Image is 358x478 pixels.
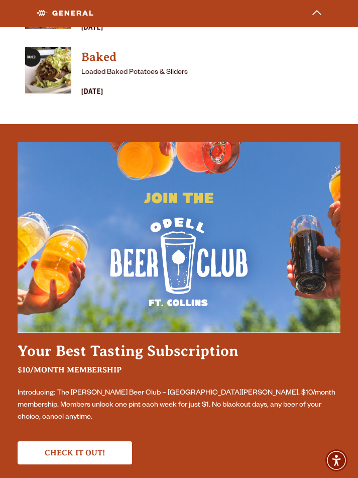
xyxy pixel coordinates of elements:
[25,47,71,99] a: View Baked details (opens in a new window)
[25,47,71,93] img: thumbnail food truck
[81,47,333,67] a: View Baked details (opens in a new window)
[81,87,333,99] div: [DATE]
[81,23,333,35] div: [DATE]
[18,343,340,360] h2: Your Best Tasting Subscription
[81,67,333,79] p: Loaded Baked Potatoes & Sliders
[325,449,347,471] div: Accessibility Menu
[34,3,324,25] button: General
[18,441,132,464] a: The Odell Beer Club (opens in a new window)
[81,49,333,65] h4: Baked
[18,142,340,333] img: Internal Promo Images
[37,9,94,19] span: General
[18,365,340,384] h3: $10/month membership
[18,388,340,424] p: Introducing: The [PERSON_NAME] Beer Club – [GEOGRAPHIC_DATA][PERSON_NAME]. $10/month membership. ...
